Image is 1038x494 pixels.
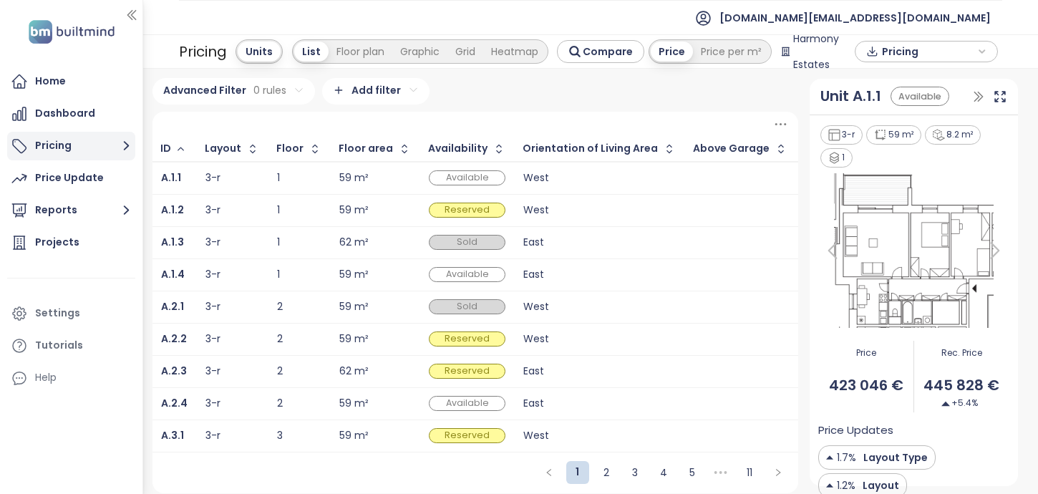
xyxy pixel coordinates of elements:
[774,468,782,477] span: right
[941,399,950,408] img: Decrease
[538,461,561,484] li: Previous Page
[820,125,863,145] div: 3-r
[339,399,369,408] div: 59 m²
[238,42,281,62] div: Units
[682,462,703,483] a: 5
[7,100,135,128] a: Dashboard
[205,144,241,153] div: Layout
[35,336,83,354] div: Tutorials
[179,39,227,64] div: Pricing
[277,302,321,311] div: 2
[820,148,853,168] div: 1
[277,367,321,376] div: 2
[681,461,704,484] li: 5
[523,270,676,279] div: East
[837,450,856,465] span: 1.7%
[152,78,315,105] div: Advanced Filter
[429,203,505,218] div: Reserved
[161,267,185,281] b: A.1.4
[428,144,488,153] div: Availability
[35,169,104,187] div: Price Update
[161,173,181,183] a: A.1.1
[161,203,184,217] b: A.1.2
[767,461,790,484] button: right
[205,334,220,344] div: 3-r
[161,399,188,408] a: A.2.4
[161,428,184,442] b: A.3.1
[447,42,483,62] div: Grid
[161,334,187,344] a: A.2.2
[523,144,658,153] div: Orientation of Living Area
[322,78,430,105] div: Add filter
[277,173,321,183] div: 1
[538,461,561,484] button: left
[429,364,505,379] div: Reserved
[523,302,676,311] div: West
[339,334,369,344] div: 59 m²
[793,26,846,77] span: Harmony Estates
[277,431,321,440] div: 3
[253,82,286,98] span: 0 rules
[161,238,184,247] a: A.1.3
[429,170,505,185] div: Available
[277,399,321,408] div: 2
[161,299,184,314] b: A.2.1
[818,422,893,439] span: Price Updates
[941,397,978,410] span: +5.4%
[161,205,184,215] a: A.1.2
[7,67,135,96] a: Home
[7,364,135,392] div: Help
[566,461,589,483] a: 1
[329,42,392,62] div: Floor plan
[882,41,974,62] span: Pricing
[557,40,644,63] button: Compare
[392,42,447,62] div: Graphic
[339,270,369,279] div: 59 m²
[837,478,855,493] span: 1.2%
[161,367,187,376] a: A.2.3
[205,431,220,440] div: 3-r
[339,238,369,247] div: 62 m²
[693,144,770,153] div: Above Garage
[483,42,546,62] div: Heatmap
[859,478,899,493] span: Layout
[624,461,646,484] li: 3
[767,461,790,484] li: Next Page
[739,462,760,483] a: 11
[523,238,676,247] div: East
[566,461,589,484] li: 1
[719,1,991,35] span: [DOMAIN_NAME][EMAIL_ADDRESS][DOMAIN_NAME]
[161,364,187,378] b: A.2.3
[339,173,369,183] div: 59 m²
[35,233,79,251] div: Projects
[523,367,676,376] div: East
[35,105,95,122] div: Dashboard
[653,462,674,483] a: 4
[35,304,80,322] div: Settings
[205,238,220,247] div: 3-r
[161,270,185,279] a: A.1.4
[429,331,505,347] div: Reserved
[276,144,304,153] div: Floor
[205,173,220,183] div: 3-r
[826,450,833,465] img: Decrease
[161,431,184,440] a: A.3.1
[826,478,833,493] img: Decrease
[914,374,1009,397] span: 445 828 €
[709,461,732,484] span: •••
[709,461,732,484] li: Next 5 Pages
[595,461,618,484] li: 2
[7,196,135,225] button: Reports
[339,302,369,311] div: 59 m²
[161,235,184,249] b: A.1.3
[596,462,617,483] a: 2
[277,334,321,344] div: 2
[339,144,393,153] div: Floor area
[35,369,57,387] div: Help
[866,125,921,145] div: 59 m²
[161,170,181,185] b: A.1.1
[277,238,321,247] div: 1
[820,85,881,107] a: Unit A.1.1
[205,270,220,279] div: 3-r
